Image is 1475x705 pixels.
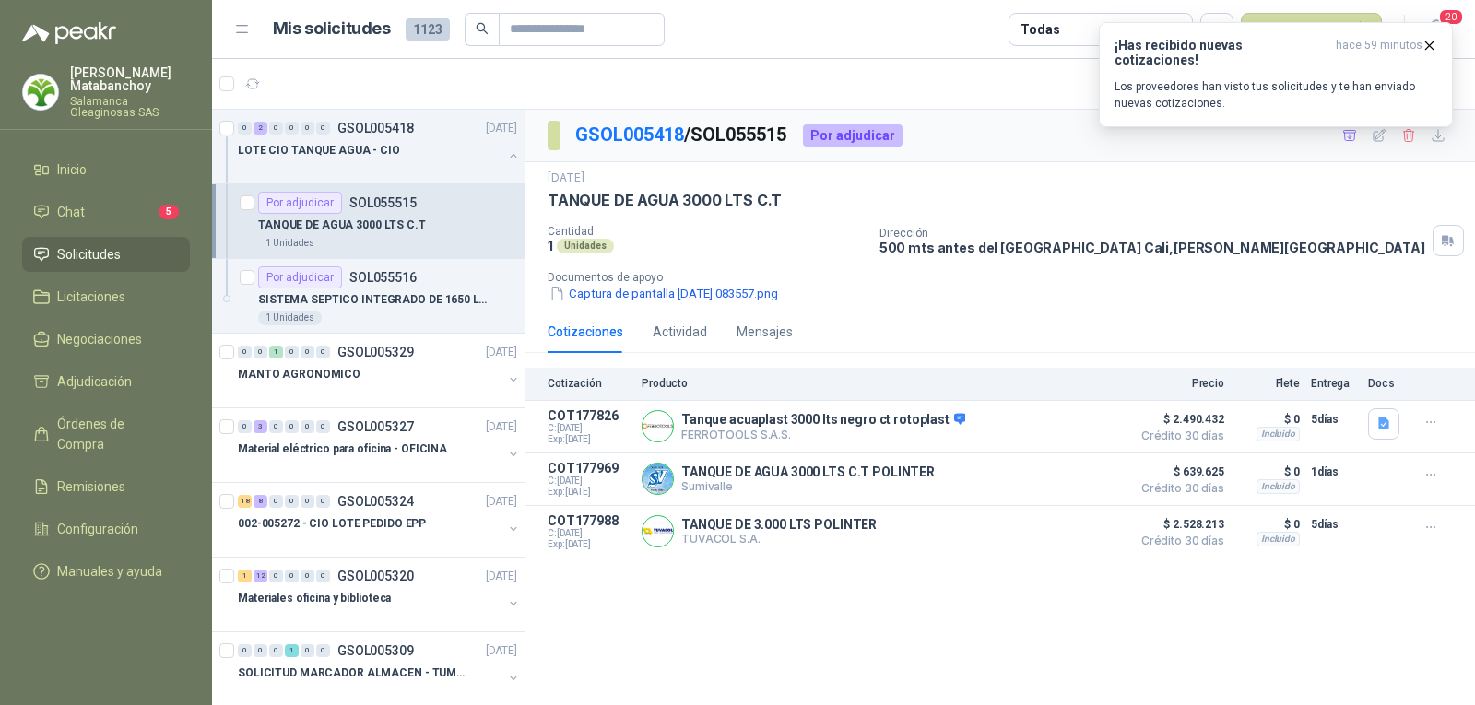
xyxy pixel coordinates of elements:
p: [DATE] [486,568,517,585]
span: Licitaciones [57,287,125,307]
a: 0 2 0 0 0 0 GSOL005418[DATE] LOTE CIO TANQUE AGUA - CIO [238,117,521,176]
div: 0 [301,495,314,508]
p: [DATE] [486,418,517,436]
div: 0 [301,420,314,433]
button: ¡Has recibido nuevas cotizaciones!hace 59 minutos Los proveedores han visto tus solicitudes y te ... [1099,22,1453,127]
div: 0 [238,644,252,657]
span: Chat [57,202,85,222]
div: 1 [285,644,299,657]
p: SOL055516 [349,271,417,284]
p: TANQUE DE AGUA 3000 LTS C.T [548,191,782,210]
a: Chat5 [22,194,190,229]
p: Tanque acuaplast 3000 lts negro ct rotoplast [681,412,965,429]
span: Crédito 30 días [1132,430,1224,441]
a: Inicio [22,152,190,187]
p: GSOL005324 [337,495,414,508]
p: 1 días [1311,461,1357,483]
span: Exp: [DATE] [548,487,631,498]
span: Manuales y ayuda [57,561,162,582]
span: $ 639.625 [1132,461,1224,483]
p: COT177969 [548,461,631,476]
img: Logo peakr [22,22,116,44]
div: 0 [254,644,267,657]
span: Inicio [57,159,87,180]
div: Incluido [1257,427,1300,441]
span: Crédito 30 días [1132,483,1224,494]
span: C: [DATE] [548,476,631,487]
p: GSOL005309 [337,644,414,657]
h1: Mis solicitudes [273,16,391,42]
a: 0 3 0 0 0 0 GSOL005327[DATE] Material eléctrico para oficina - OFICINA [238,416,521,475]
p: [DATE] [486,344,517,361]
p: GSOL005320 [337,570,414,582]
span: Exp: [DATE] [548,434,631,445]
div: 0 [269,495,283,508]
a: Licitaciones [22,279,190,314]
a: Configuración [22,511,190,546]
span: search [476,22,489,35]
img: Company Logo [643,411,673,441]
div: Por adjudicar [803,124,903,147]
p: 500 mts antes del [GEOGRAPHIC_DATA] Cali , [PERSON_NAME][GEOGRAPHIC_DATA] [879,240,1425,255]
p: Cotización [548,377,631,390]
div: Todas [1021,19,1059,40]
a: Negociaciones [22,322,190,357]
div: Por adjudicar [258,266,342,288]
img: Company Logo [23,75,58,110]
p: [DATE] [486,493,517,511]
div: 0 [269,420,283,433]
img: Company Logo [643,464,673,494]
button: Nueva solicitud [1241,13,1382,46]
div: 0 [316,644,330,657]
button: Captura de pantalla [DATE] 083557.png [548,284,780,303]
p: TUVACOL S.A. [681,532,877,546]
p: COT177988 [548,513,631,528]
div: Actividad [653,322,707,342]
span: C: [DATE] [548,528,631,539]
a: Adjudicación [22,364,190,399]
a: Por adjudicarSOL055516SISTEMA SEPTICO INTEGRADO DE 1650 LTS1 Unidades [212,259,525,334]
p: 002-005272 - CIO LOTE PEDIDO EPP [238,515,426,533]
a: 1 12 0 0 0 0 GSOL005320[DATE] Materiales oficina y biblioteca [238,565,521,624]
p: SOL055515 [349,196,417,209]
p: Flete [1235,377,1300,390]
p: / SOL055515 [575,121,788,149]
p: $ 0 [1235,408,1300,430]
span: Solicitudes [57,244,121,264]
p: Material eléctrico para oficina - OFICINA [238,441,447,458]
div: 0 [238,346,252,358]
div: 0 [285,420,299,433]
span: 5 [159,205,179,219]
div: 0 [316,346,330,358]
div: Mensajes [737,322,793,342]
div: 1 [238,570,252,582]
span: Órdenes de Compra [57,414,172,454]
p: GSOL005329 [337,346,414,358]
div: 3 [254,420,267,433]
div: 0 [301,122,314,135]
p: GSOL005418 [337,122,414,135]
span: Configuración [57,519,138,539]
p: Precio [1132,377,1224,390]
div: 0 [269,122,283,135]
h3: ¡Has recibido nuevas cotizaciones! [1115,38,1328,67]
span: Remisiones [57,476,125,497]
a: 0 0 0 1 0 0 GSOL005309[DATE] SOLICITUD MARCADOR ALMACEN - TUMACO [238,640,521,699]
p: Documentos de apoyo [548,271,1468,284]
p: Cantidad [548,225,865,238]
button: 20 [1420,13,1453,46]
div: 0 [238,122,252,135]
div: 0 [285,570,299,582]
p: TANQUE DE AGUA 3000 LTS C.T [258,217,426,234]
span: Crédito 30 días [1132,535,1224,546]
div: 1 Unidades [258,236,322,251]
span: Negociaciones [57,329,142,349]
p: Entrega [1311,377,1357,390]
p: SISTEMA SEPTICO INTEGRADO DE 1650 LTS [258,291,488,309]
p: Sumivalle [681,479,935,493]
p: [DATE] [548,170,584,187]
div: 0 [301,346,314,358]
p: $ 0 [1235,461,1300,483]
p: COT177826 [548,408,631,423]
a: 0 0 1 0 0 0 GSOL005329[DATE] MANTO AGRONOMICO [238,341,521,400]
